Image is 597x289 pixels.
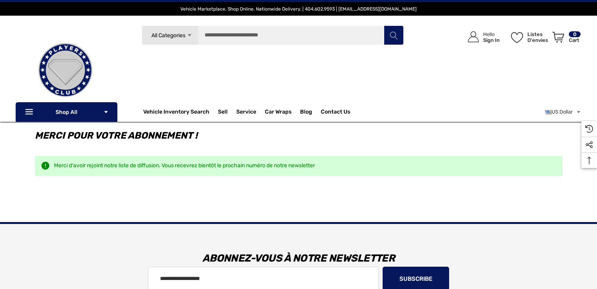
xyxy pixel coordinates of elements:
svg: Icon Line [24,108,36,117]
button: Rechercher [384,25,403,45]
p: Cart [569,37,581,43]
img: Players Club | Cars For Sale [26,31,104,109]
p: 0 [569,31,581,37]
h1: Merci pour votre abonnement ! [35,128,563,143]
span: Merci d'avoir rejoint notre liste de diffusion. Vous recevrez bientôt le prochain numéro de notre... [54,162,315,169]
p: Shop All [16,102,117,122]
span: Car Wraps [265,108,291,117]
a: All Categories Icon Arrow Down Icon Arrow Up [142,25,198,45]
a: Service [236,108,256,117]
a: Car Wraps [265,104,300,120]
svg: Icon Arrow Down [103,109,109,115]
svg: Review Your Cart [552,32,564,43]
svg: Icon Arrow Down [187,33,192,38]
a: Vehicle Inventory Search [143,108,209,117]
svg: Icon User Account [468,31,479,42]
a: Blog [300,108,312,117]
a: Listes d'envies Listes d'envies [507,23,549,51]
svg: Recently Viewed [585,125,593,133]
span: Sell [218,108,228,117]
span: All Categories [151,32,185,39]
span: Vehicle Marketplace. Shop Online. Nationwide Delivery. | 404.602.9593 | [EMAIL_ADDRESS][DOMAIN_NAME] [180,6,417,12]
a: Contact Us [321,108,350,117]
svg: Top [581,157,597,164]
p: Sign In [483,37,500,43]
svg: Listes d'envies [511,32,523,43]
a: Panier avec 0 article [549,23,581,54]
a: Se connecter [459,23,503,51]
p: Listes d'envies [527,31,548,43]
svg: Social Media [585,141,593,149]
h3: Abonnez-vous à notre newsletter [10,247,587,270]
p: Hello [483,31,500,37]
a: Sell [218,104,236,120]
a: Sélectionnez la devise : USD [545,104,581,120]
